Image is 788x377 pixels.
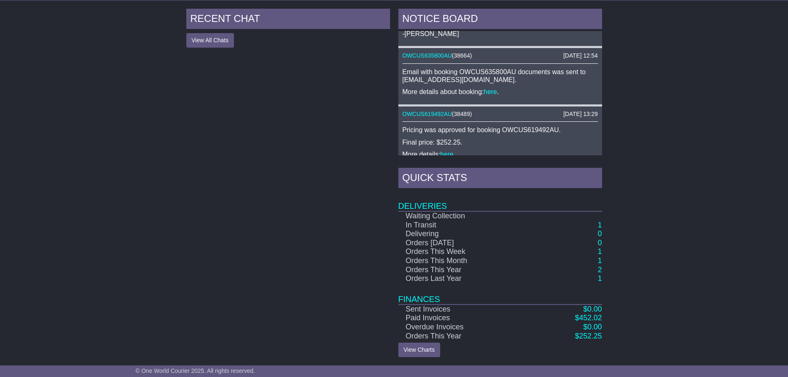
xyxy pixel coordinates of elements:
p: Email with booking OWCUS635800AU documents was sent to [EMAIL_ADDRESS][DOMAIN_NAME]. [402,68,598,84]
div: ( ) [402,52,598,59]
a: 1 [598,221,602,229]
p: More details about booking: . [402,88,598,96]
button: View All Chats [186,33,234,48]
a: here [440,151,453,158]
span: 452.02 [579,314,602,322]
td: In Transit [398,221,534,230]
p: -[PERSON_NAME] [402,30,598,38]
a: 2 [598,266,602,274]
div: [DATE] 12:54 [563,52,598,59]
td: Finances [398,283,602,304]
span: 38489 [454,111,470,117]
a: OWCUS635800AU [402,52,452,59]
a: 1 [598,274,602,283]
div: Quick Stats [398,168,602,190]
p: Final price: $252.25. [402,138,598,146]
a: $0.00 [583,323,602,331]
div: ( ) [402,111,598,118]
span: 0.00 [587,323,602,331]
a: $0.00 [583,305,602,313]
td: Waiting Collection [398,211,534,221]
a: $452.02 [575,314,602,322]
td: Deliveries [398,190,602,211]
div: NOTICE BOARD [398,9,602,31]
span: © One World Courier 2025. All rights reserved. [135,367,255,374]
a: 0 [598,230,602,238]
td: Orders Last Year [398,274,534,283]
td: Overdue Invoices [398,323,534,332]
a: $252.25 [575,332,602,340]
a: 0 [598,239,602,247]
a: View Charts [398,343,440,357]
td: Orders This Week [398,247,534,256]
td: Orders This Month [398,256,534,266]
td: Orders [DATE] [398,239,534,248]
p: Pricing was approved for booking OWCUS619492AU. [402,126,598,134]
div: [DATE] 13:29 [563,111,598,118]
td: Delivering [398,230,534,239]
div: RECENT CHAT [186,9,390,31]
span: 252.25 [579,332,602,340]
td: Orders This Year [398,266,534,275]
a: 1 [598,256,602,265]
td: Orders This Year [398,332,534,341]
td: Paid Invoices [398,314,534,323]
p: More details: . [402,150,598,158]
td: Sent Invoices [398,304,534,314]
span: 0.00 [587,305,602,313]
a: 1 [598,247,602,256]
a: here [484,88,497,95]
span: 38664 [454,52,470,59]
a: OWCUS619492AU [402,111,452,117]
